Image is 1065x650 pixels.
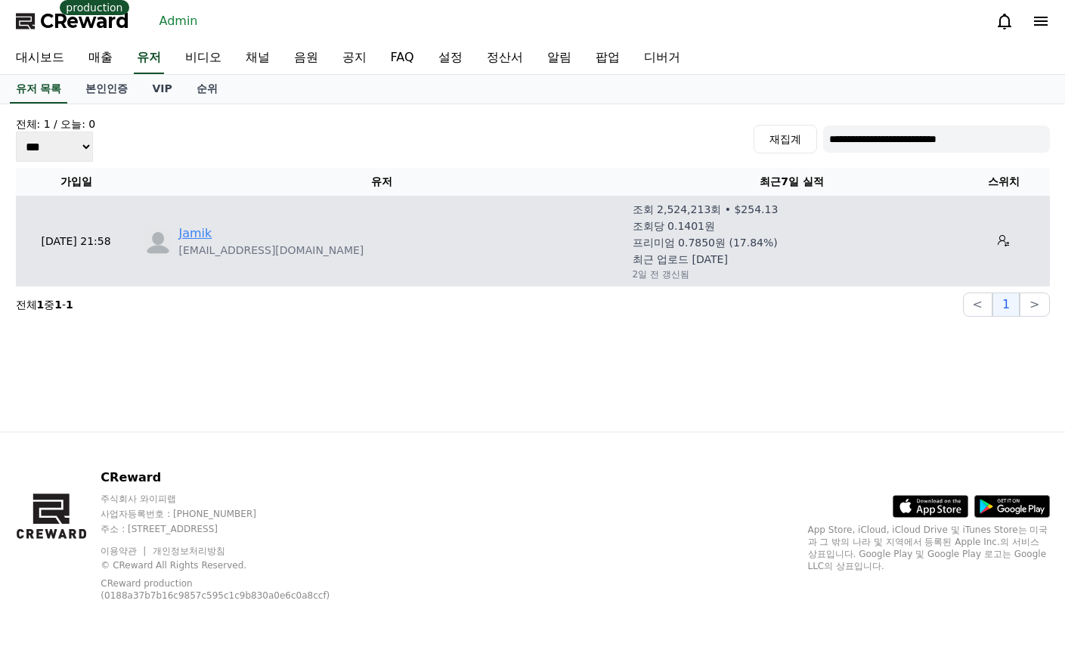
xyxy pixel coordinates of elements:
[633,202,779,217] p: 조회 2,524,213회 • $254.13
[224,502,261,514] span: Settings
[16,9,129,33] a: CReward
[330,42,379,74] a: 공지
[963,292,992,317] button: <
[426,42,475,74] a: 설정
[282,42,330,74] a: 음원
[73,75,140,104] a: 본인인증
[101,508,366,520] p: 사업자등록번호 : [PHONE_NUMBER]
[101,546,148,556] a: 이용약관
[134,42,164,74] a: 유저
[39,502,65,514] span: Home
[475,42,535,74] a: 정산서
[37,299,45,311] strong: 1
[633,268,689,280] p: 2일 전 갱신됨
[5,479,100,517] a: Home
[40,9,129,33] span: CReward
[101,493,366,505] p: 주식회사 와이피랩
[16,116,96,132] h4: 전체: 1 / 오늘: 0
[4,42,76,74] a: 대시보드
[153,9,204,33] a: Admin
[10,75,68,104] a: 유저 목록
[808,524,1050,572] p: App Store, iCloud, iCloud Drive 및 iTunes Store는 미국과 그 밖의 나라 및 지역에서 등록된 Apple Inc.의 서비스 상표입니다. Goo...
[633,235,778,250] p: 프리미엄 0.7850원 (17.84%)
[992,292,1020,317] button: 1
[140,75,184,104] a: VIP
[100,479,195,517] a: Messages
[101,559,366,571] p: © CReward All Rights Reserved.
[632,42,692,74] a: 디버거
[627,168,958,196] th: 최근7일 실적
[184,75,230,104] a: 순위
[125,503,170,515] span: Messages
[153,546,225,556] a: 개인정보처리방침
[584,42,632,74] a: 팝업
[76,42,125,74] a: 매출
[101,523,366,535] p: 주소 : [STREET_ADDRESS]
[137,168,627,196] th: 유저
[379,42,426,74] a: FAQ
[101,577,342,602] p: CReward production (0188a37b7b16c9857c595c1c9b830a0e6c0a8ccf)
[535,42,584,74] a: 알림
[958,168,1050,196] th: 스위치
[754,125,817,153] button: 재집계
[633,218,715,234] p: 조회당 0.1401원
[66,299,73,311] strong: 1
[179,243,364,258] p: [EMAIL_ADDRESS][DOMAIN_NAME]
[179,224,212,243] a: Jamik
[143,226,173,256] img: https://cdn.creward.net/profile/user/profile_blank.webp
[633,252,728,267] p: 최근 업로드 [DATE]
[234,42,282,74] a: 채널
[54,299,62,311] strong: 1
[16,168,137,196] th: 가입일
[1020,292,1049,317] button: >
[101,469,366,487] p: CReward
[195,479,290,517] a: Settings
[173,42,234,74] a: 비디오
[22,234,131,249] p: [DATE] 21:58
[16,297,73,312] p: 전체 중 -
